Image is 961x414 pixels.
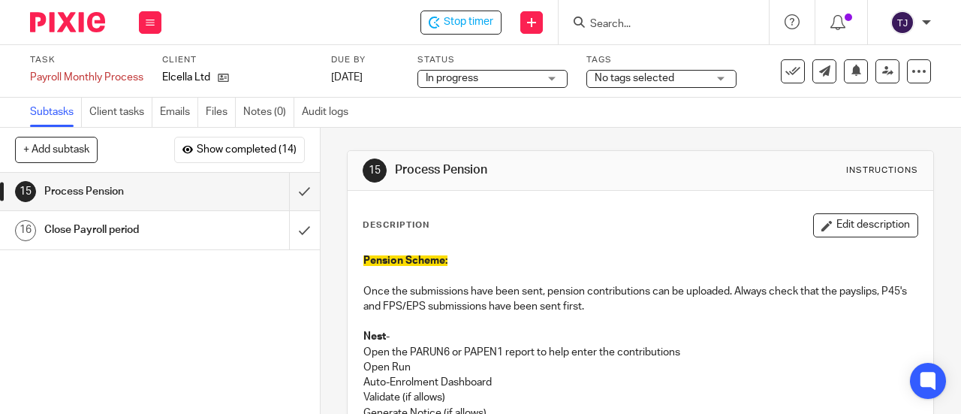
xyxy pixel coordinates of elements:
label: Tags [586,54,737,66]
div: Payroll Monthly Process [30,70,143,85]
a: Files [206,98,236,127]
a: Notes (0) [243,98,294,127]
p: Auto-Enrolment Dashboard [363,375,917,390]
h1: Process Pension [395,162,673,178]
a: Emails [160,98,198,127]
div: 15 [363,159,387,183]
label: Due by [331,54,399,66]
span: Pension Scheme: [363,255,447,266]
span: No tags selected [595,73,674,83]
p: Validate (if allows) [363,390,917,405]
button: Edit description [813,213,918,237]
span: In progress [426,73,478,83]
div: Elcella Ltd - Payroll Monthly Process [420,11,502,35]
button: Show completed (14) [174,137,305,162]
strong: Nest [363,331,386,342]
label: Task [30,54,143,66]
input: Search [589,18,724,32]
p: Open Run [363,360,917,375]
p: Once the submissions have been sent, pension contributions can be uploaded. Always check that the... [363,284,917,315]
p: Description [363,219,429,231]
div: Instructions [846,165,918,177]
label: Status [417,54,568,66]
a: Subtasks [30,98,82,127]
div: 16 [15,220,36,241]
span: Show completed (14) [197,144,297,156]
img: svg%3E [890,11,914,35]
h1: Process Pension [44,180,197,203]
p: - [363,329,917,344]
span: Stop timer [444,14,493,30]
h1: Close Payroll period [44,219,197,241]
a: Audit logs [302,98,356,127]
div: 15 [15,181,36,202]
label: Client [162,54,312,66]
p: Open the PARUN6 or PAPEN1 report to help enter the contributions [363,345,917,360]
span: [DATE] [331,72,363,83]
a: Client tasks [89,98,152,127]
img: Pixie [30,12,105,32]
button: + Add subtask [15,137,98,162]
p: Elcella Ltd [162,70,210,85]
